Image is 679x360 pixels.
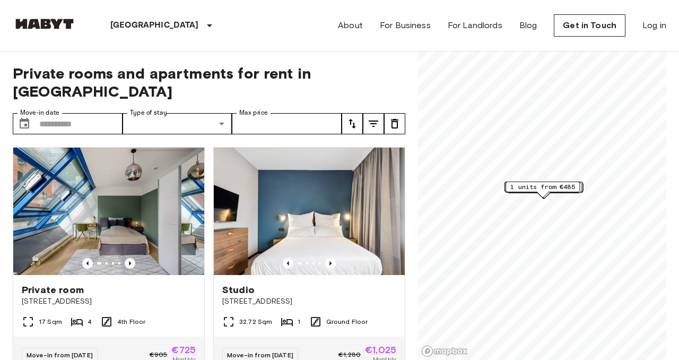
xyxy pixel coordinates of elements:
button: tune [363,113,384,134]
button: tune [384,113,405,134]
span: €905 [150,350,168,359]
img: Marketing picture of unit DE-01-010-002-01HF [13,148,204,275]
span: €725 [171,345,196,355]
span: Studio [222,284,255,296]
a: Mapbox logo [421,345,468,357]
div: Map marker [506,182,580,198]
span: 4 [88,317,92,327]
button: Previous image [82,258,93,269]
div: Map marker [505,182,583,198]
span: 1 [298,317,300,327]
div: Map marker [506,182,584,199]
span: Move-in from [DATE] [227,351,293,359]
img: Marketing picture of unit DE-01-481-006-01 [214,148,405,275]
label: Move-in date [20,108,59,117]
span: Ground Floor [326,317,368,327]
a: Get in Touch [554,14,625,37]
span: 32.72 Sqm [239,317,272,327]
a: For Business [380,19,431,32]
button: Previous image [325,258,336,269]
button: Previous image [283,258,293,269]
span: Private room [22,284,84,296]
label: Type of stay [130,108,167,117]
button: Previous image [125,258,135,269]
span: Private rooms and apartments for rent in [GEOGRAPHIC_DATA] [13,64,405,100]
button: Choose date [14,113,35,134]
a: For Landlords [448,19,502,32]
label: Max price [239,108,268,117]
p: [GEOGRAPHIC_DATA] [110,19,199,32]
span: 17 Sqm [39,317,62,327]
span: [STREET_ADDRESS] [22,296,196,307]
a: Log in [642,19,666,32]
button: tune [342,113,363,134]
span: Move-in from [DATE] [27,351,93,359]
a: Blog [519,19,537,32]
span: 4th Floor [117,317,145,327]
span: [STREET_ADDRESS] [222,296,396,307]
a: About [338,19,363,32]
span: €1,025 [365,345,396,355]
span: 1 units from €485 [510,182,575,192]
span: €1,280 [338,350,361,359]
img: Habyt [13,19,76,29]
